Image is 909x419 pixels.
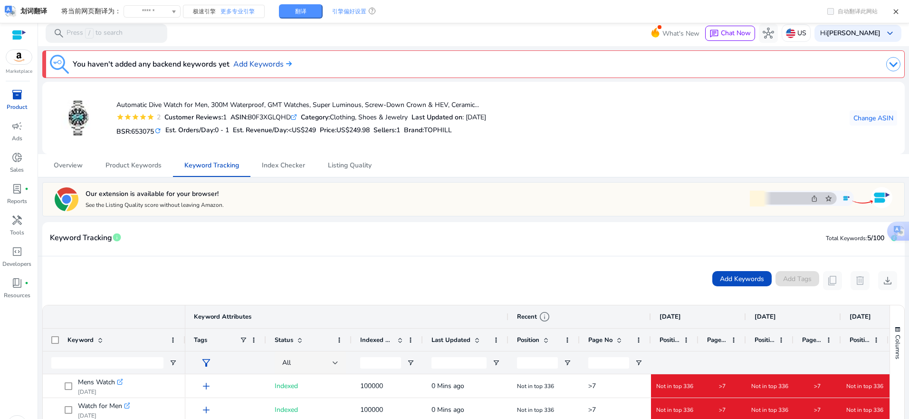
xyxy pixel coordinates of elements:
[215,126,229,135] span: 0 - 1
[786,29,795,38] img: us.svg
[184,162,239,169] span: Keyword Tracking
[67,28,123,39] p: Press to search
[78,400,122,413] span: Watch for Men
[12,134,22,143] p: Ads
[660,312,681,321] span: [DATE]
[86,201,224,209] p: See the Listing Quality score without leaving Amazon.
[656,382,693,390] span: Not in top 336
[404,127,452,135] h5: :
[73,58,230,70] h3: You haven't added any backend keywords yet
[67,336,94,344] span: Keyword
[147,113,154,121] mat-icon: star
[262,162,305,169] span: Index Checker
[797,25,806,41] p: US
[709,29,719,39] span: chat
[411,113,462,122] b: Last Updated on
[11,183,23,195] span: lab_profile
[51,357,163,369] input: Keyword Filter Input
[230,113,248,122] b: ASIN:
[201,357,212,369] span: filter_alt
[867,234,884,243] span: 5/100
[635,359,642,367] button: Open Filter Menu
[360,336,393,344] span: Indexed Products
[165,127,229,135] h5: Est. Orders/Day:
[11,246,23,257] span: code_blocks
[154,127,162,136] mat-icon: refresh
[10,166,24,174] p: Sales
[705,26,755,41] button: chatChat Now
[814,406,821,414] span: >7
[275,336,293,344] span: Status
[719,382,726,390] span: >7
[431,405,464,414] span: 0 Mins ago
[846,382,883,390] span: Not in top 336
[6,50,32,64] img: amazon.svg
[54,162,83,169] span: Overview
[105,162,162,169] span: Product Keywords
[6,68,32,75] p: Marketplace
[407,359,414,367] button: Open Filter Menu
[539,311,550,322] span: info
[886,57,900,71] img: dropdown-arrow.svg
[360,405,383,414] span: 100000
[827,29,880,38] b: [PERSON_NAME]
[820,30,880,37] p: Hi
[517,406,554,414] span: Not in top 336
[288,126,316,135] span: <US$249
[164,112,227,122] div: 1
[4,291,30,300] p: Resources
[301,112,408,122] div: Clothing, Shoes & Jewelry
[660,336,679,344] span: Position
[763,28,774,39] span: hub
[411,112,486,122] div: : [DATE]
[751,406,788,414] span: Not in top 336
[11,277,23,289] span: book_4
[275,381,298,390] span: Indexed
[320,127,370,135] h5: Price:
[517,382,554,390] span: Not in top 336
[139,113,147,121] mat-icon: star
[431,381,464,390] span: 0 Mins ago
[7,103,27,111] p: Product
[884,28,896,39] span: keyboard_arrow_down
[755,312,776,321] span: [DATE]
[492,359,500,367] button: Open Filter Menu
[814,382,821,390] span: >7
[275,405,298,414] span: Indexed
[50,230,112,246] span: Keyword Tracking
[360,381,383,390] span: 100000
[720,274,764,284] span: Add Keywords
[588,381,596,390] span: >7
[154,112,161,122] div: 2
[112,233,122,242] span: info
[719,406,726,414] span: >7
[721,29,751,38] span: Chat Now
[517,311,550,322] div: Recent
[751,382,788,390] span: Not in top 336
[850,312,871,321] span: [DATE]
[230,112,297,122] div: B0F3XGLQHD
[116,126,162,136] h5: BSR:
[564,359,571,367] button: Open Filter Menu
[826,234,867,242] span: Total Keywords:
[78,376,115,389] span: Mens Watch
[11,152,23,163] span: donut_small
[404,126,422,135] span: Brand
[55,187,78,211] img: chrome-logo.svg
[662,25,699,42] span: What's New
[707,336,727,344] span: Page No
[124,113,132,121] mat-icon: star
[7,197,27,205] p: Reports
[301,113,330,122] b: Category:
[431,336,470,344] span: Last Updated
[194,336,207,344] span: Tags
[282,358,291,367] span: All
[131,127,154,136] span: 653075
[201,380,212,392] span: add
[712,271,772,286] button: Add Keywords
[194,312,251,321] span: Keyword Attributes
[78,388,123,396] p: [DATE]
[169,359,177,367] button: Open Filter Menu
[25,187,29,191] span: fiber_manual_record
[878,271,897,290] button: download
